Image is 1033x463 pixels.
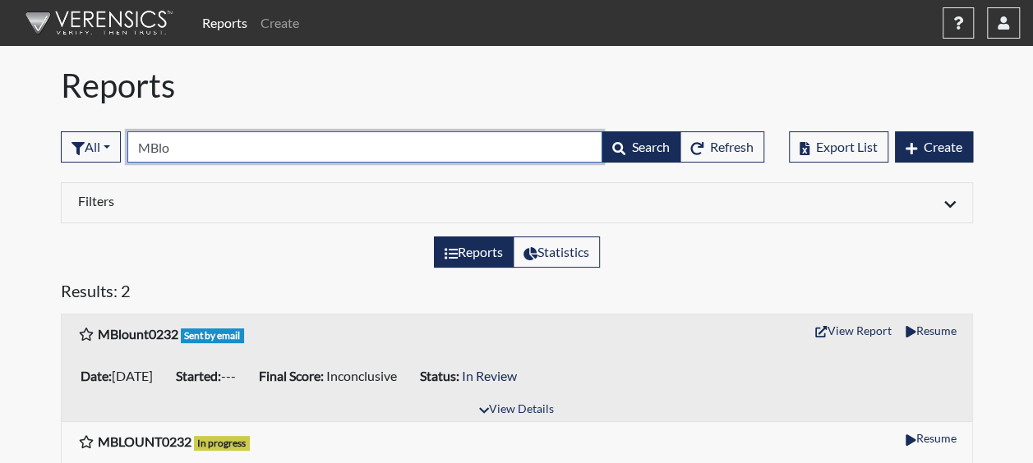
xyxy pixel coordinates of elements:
[169,363,252,389] li: ---
[434,236,514,268] label: View the list of reports
[127,131,602,163] input: Search by Registration ID, Interview Number, or Investigation Name.
[98,326,178,342] b: MBlount0232
[254,7,306,39] a: Create
[898,318,963,343] button: Resume
[196,7,254,39] a: Reports
[472,399,561,421] button: View Details
[259,368,324,383] b: Final Score:
[61,131,121,163] button: All
[78,193,505,209] h6: Filters
[789,131,888,163] button: Export List
[66,193,968,213] div: Click to expand/collapse filters
[462,368,517,383] span: In Review
[632,139,670,154] span: Search
[181,328,245,343] span: Sent by email
[924,139,962,154] span: Create
[898,425,963,451] button: Resume
[808,318,898,343] button: View Report
[513,236,600,268] label: View statistics about completed interviews
[710,139,754,154] span: Refresh
[74,363,169,389] li: [DATE]
[680,131,764,163] button: Refresh
[61,66,973,105] h1: Reports
[194,436,251,451] span: In progress
[98,433,191,449] b: MBLOUNT0232
[816,139,878,154] span: Export List
[420,368,459,383] b: Status:
[602,131,680,163] button: Search
[176,368,221,383] b: Started:
[326,368,397,383] span: Inconclusive
[61,131,121,163] div: Filter by interview status
[61,281,973,307] h5: Results: 2
[895,131,973,163] button: Create
[81,368,112,383] b: Date:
